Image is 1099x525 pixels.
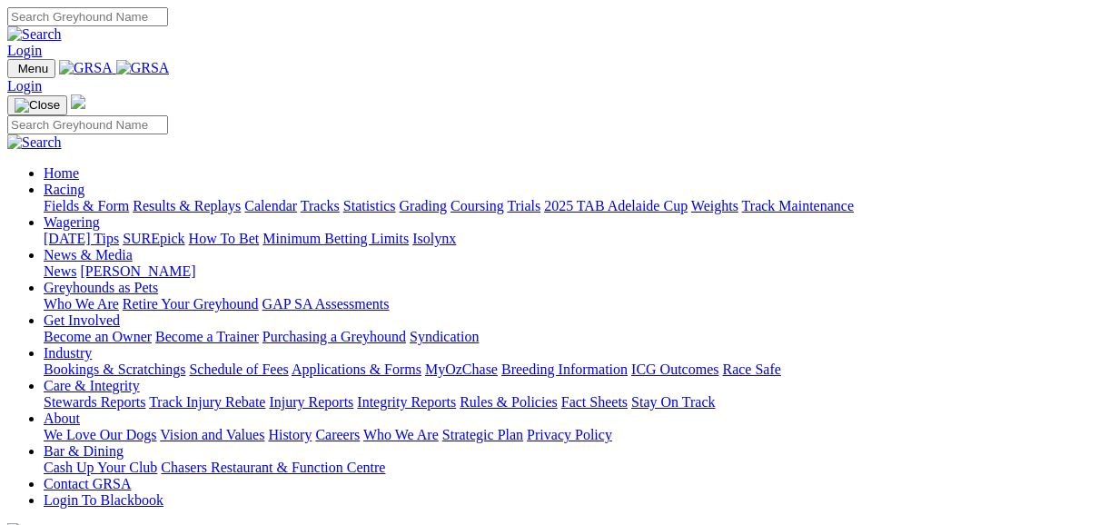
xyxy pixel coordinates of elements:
[59,60,113,76] img: GRSA
[189,362,288,377] a: Schedule of Fees
[501,362,628,377] a: Breeding Information
[44,198,129,213] a: Fields & Form
[44,329,1092,345] div: Get Involved
[80,263,195,279] a: [PERSON_NAME]
[155,329,259,344] a: Become a Trainer
[44,411,80,426] a: About
[691,198,738,213] a: Weights
[44,378,140,393] a: Care & Integrity
[262,231,409,246] a: Minimum Betting Limits
[71,94,85,109] img: logo-grsa-white.png
[631,362,718,377] a: ICG Outcomes
[363,427,439,442] a: Who We Are
[44,460,157,475] a: Cash Up Your Club
[262,329,406,344] a: Purchasing a Greyhound
[450,198,504,213] a: Coursing
[44,231,1092,247] div: Wagering
[544,198,688,213] a: 2025 TAB Adelaide Cup
[44,165,79,181] a: Home
[44,329,152,344] a: Become an Owner
[7,43,42,58] a: Login
[301,198,340,213] a: Tracks
[442,427,523,442] a: Strategic Plan
[44,362,1092,378] div: Industry
[44,460,1092,476] div: Bar & Dining
[400,198,447,213] a: Grading
[7,95,67,115] button: Toggle navigation
[262,296,390,312] a: GAP SA Assessments
[44,476,131,491] a: Contact GRSA
[631,394,715,410] a: Stay On Track
[44,182,84,197] a: Racing
[410,329,479,344] a: Syndication
[44,443,124,459] a: Bar & Dining
[292,362,421,377] a: Applications & Forms
[7,7,168,26] input: Search
[116,60,170,76] img: GRSA
[7,59,55,78] button: Toggle navigation
[44,427,156,442] a: We Love Our Dogs
[44,263,1092,280] div: News & Media
[149,394,265,410] a: Track Injury Rebate
[189,231,260,246] a: How To Bet
[44,312,120,328] a: Get Involved
[315,427,360,442] a: Careers
[44,247,133,262] a: News & Media
[412,231,456,246] a: Isolynx
[44,394,145,410] a: Stewards Reports
[44,280,158,295] a: Greyhounds as Pets
[269,394,353,410] a: Injury Reports
[44,296,119,312] a: Who We Are
[244,198,297,213] a: Calendar
[133,198,241,213] a: Results & Replays
[161,460,385,475] a: Chasers Restaurant & Function Centre
[18,62,48,75] span: Menu
[7,78,42,94] a: Login
[460,394,558,410] a: Rules & Policies
[123,231,184,246] a: SUREpick
[44,427,1092,443] div: About
[343,198,396,213] a: Statistics
[268,427,312,442] a: History
[44,198,1092,214] div: Racing
[160,427,264,442] a: Vision and Values
[527,427,612,442] a: Privacy Policy
[425,362,498,377] a: MyOzChase
[7,115,168,134] input: Search
[722,362,780,377] a: Race Safe
[15,98,60,113] img: Close
[7,134,62,151] img: Search
[44,492,163,508] a: Login To Blackbook
[44,214,100,230] a: Wagering
[44,231,119,246] a: [DATE] Tips
[123,296,259,312] a: Retire Your Greyhound
[507,198,540,213] a: Trials
[44,394,1092,411] div: Care & Integrity
[7,26,62,43] img: Search
[357,394,456,410] a: Integrity Reports
[44,345,92,361] a: Industry
[44,296,1092,312] div: Greyhounds as Pets
[44,263,76,279] a: News
[742,198,854,213] a: Track Maintenance
[44,362,185,377] a: Bookings & Scratchings
[561,394,628,410] a: Fact Sheets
